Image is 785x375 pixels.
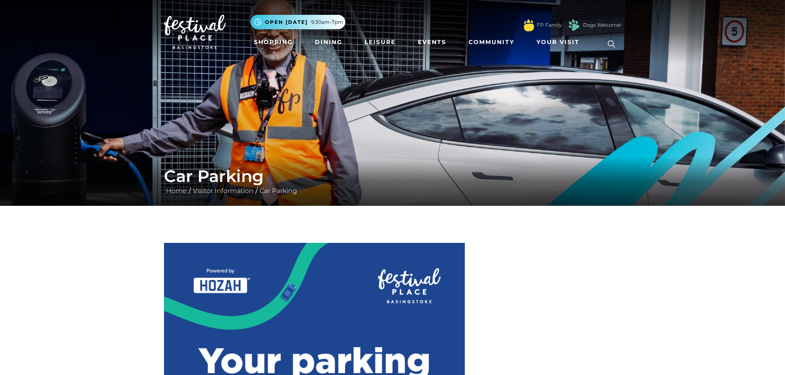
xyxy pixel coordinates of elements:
[312,35,346,50] a: Dining
[361,35,399,50] a: Leisure
[537,38,579,47] span: Your Visit
[164,187,189,195] a: Home
[533,35,587,50] a: Your Visit
[415,35,450,50] a: Events
[158,166,628,196] div: / /
[251,15,345,29] button: Open [DATE] 9.30am-7pm
[311,19,343,26] span: 9.30am-7pm
[583,21,621,29] a: Dogs Welcome!
[251,35,296,50] a: Shopping
[164,15,226,49] img: Festival Place Logo
[191,187,255,195] a: Visitor Information
[537,21,562,29] a: FP Family
[265,19,308,26] span: Open [DATE]
[164,166,621,186] h1: Car Parking
[465,35,518,50] a: Community
[258,187,299,195] a: Car Parking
